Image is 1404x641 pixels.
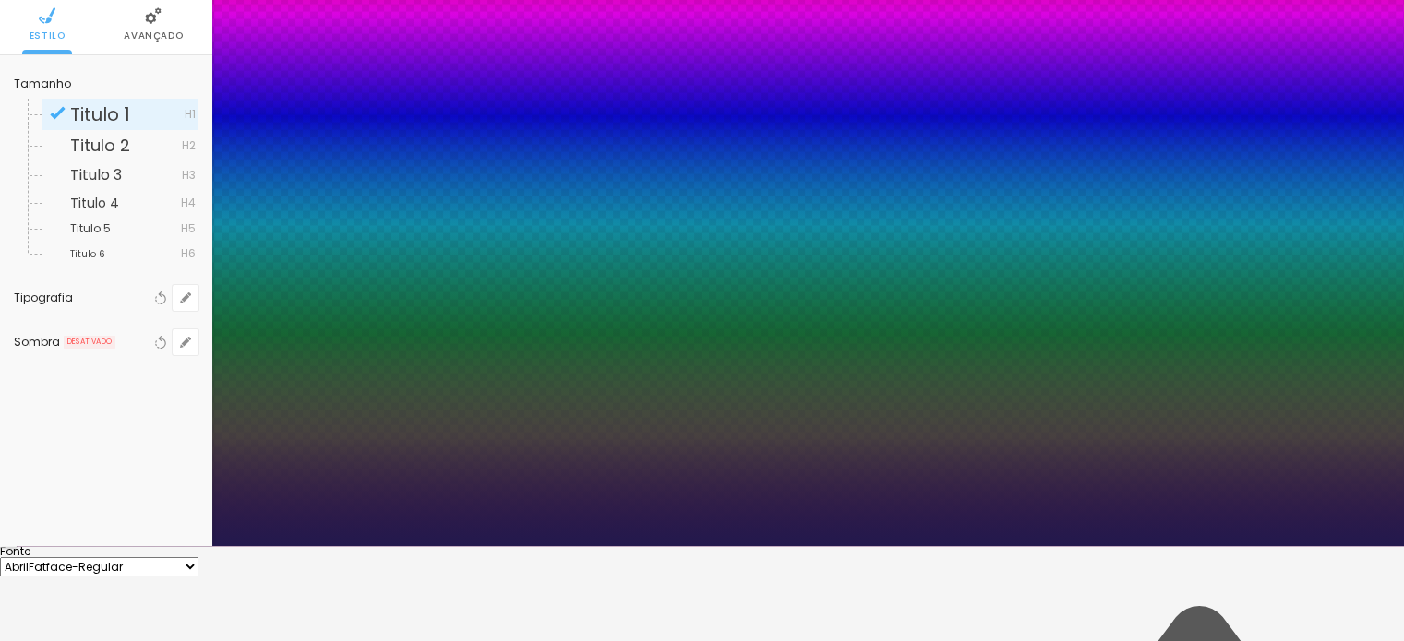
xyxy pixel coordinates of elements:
[30,31,66,41] span: Estilo
[182,170,196,181] span: H3
[64,336,115,349] span: DESATIVADO
[70,101,130,127] span: Titulo 1
[14,292,150,303] div: Tipografia
[181,248,196,259] span: H6
[70,194,119,212] span: Titulo 4
[181,197,196,208] span: H4
[185,109,196,120] span: H1
[14,78,198,89] div: Tamanho
[39,7,55,24] img: Icone
[70,134,130,157] span: Titulo 2
[145,7,162,24] img: Icone
[70,164,122,185] span: Titulo 3
[70,247,105,261] span: Titulo 6
[124,31,183,41] span: Avançado
[50,105,66,121] img: Icone
[14,337,60,348] div: Sombra
[181,223,196,234] span: H5
[70,220,111,236] span: Titulo 5
[182,140,196,151] span: H2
